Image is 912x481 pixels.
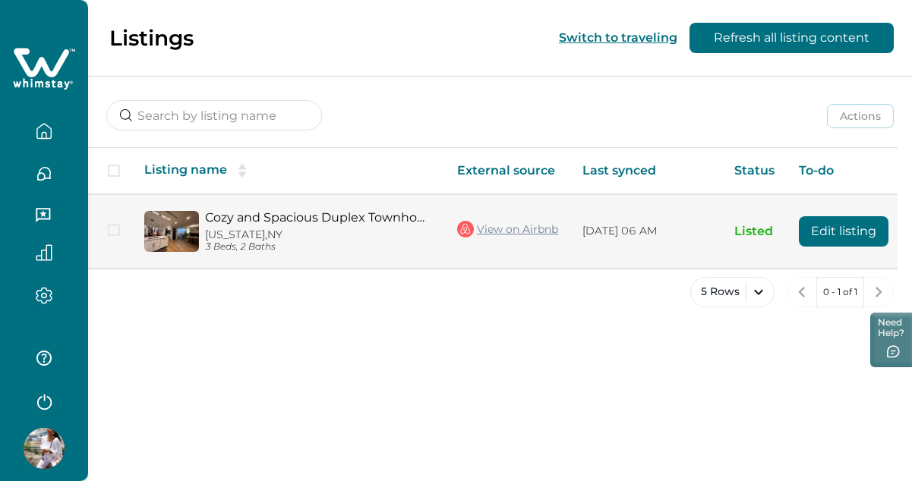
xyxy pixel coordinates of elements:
th: Listing name [132,148,445,194]
p: 0 - 1 of 1 [823,285,857,300]
button: 5 Rows [690,277,775,307]
th: To-do [787,148,901,194]
th: External source [445,148,570,194]
p: 3 Beds, 2 Baths [205,241,433,253]
button: Edit listing [799,216,888,247]
button: Switch to traveling [559,30,677,45]
button: sorting [227,163,257,178]
button: previous page [787,277,817,307]
a: Cozy and Spacious Duplex Townhome [205,210,433,225]
button: 0 - 1 of 1 [816,277,864,307]
p: [DATE] 06 AM [582,224,710,239]
p: Listings [109,25,194,51]
img: Whimstay Host [24,428,65,469]
p: [US_STATE], NY [205,228,433,241]
img: propertyImage_Cozy and Spacious Duplex Townhome [144,211,199,252]
th: Status [722,148,787,194]
th: Last synced [570,148,722,194]
p: Listed [734,224,775,239]
button: Refresh all listing content [690,23,894,53]
button: Actions [827,104,894,128]
button: next page [863,277,894,307]
a: View on Airbnb [457,219,558,239]
input: Search by listing name [106,100,322,130]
